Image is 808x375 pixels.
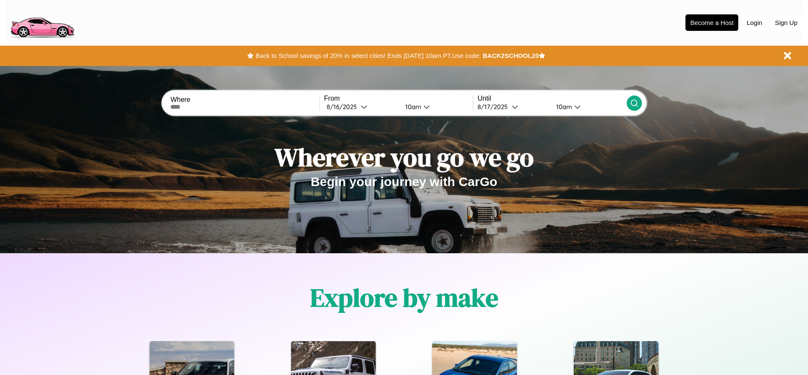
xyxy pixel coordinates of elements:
button: 10am [399,102,473,111]
label: From [324,95,473,102]
button: Login [742,15,767,30]
div: 10am [401,103,423,111]
b: BACK2SCHOOL20 [483,52,539,59]
img: logo [6,4,78,40]
h1: Explore by make [310,280,498,315]
button: Sign Up [771,15,802,30]
button: Back to School savings of 20% in select cities! Ends [DATE] 10am PT.Use code: [254,50,483,62]
button: Become a Host [685,14,738,31]
label: Where [170,96,319,104]
label: Until [478,95,626,102]
div: 8 / 17 / 2025 [478,103,512,111]
div: 8 / 16 / 2025 [327,103,361,111]
div: 10am [552,103,574,111]
button: 8/16/2025 [324,102,399,111]
button: 10am [549,102,626,111]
